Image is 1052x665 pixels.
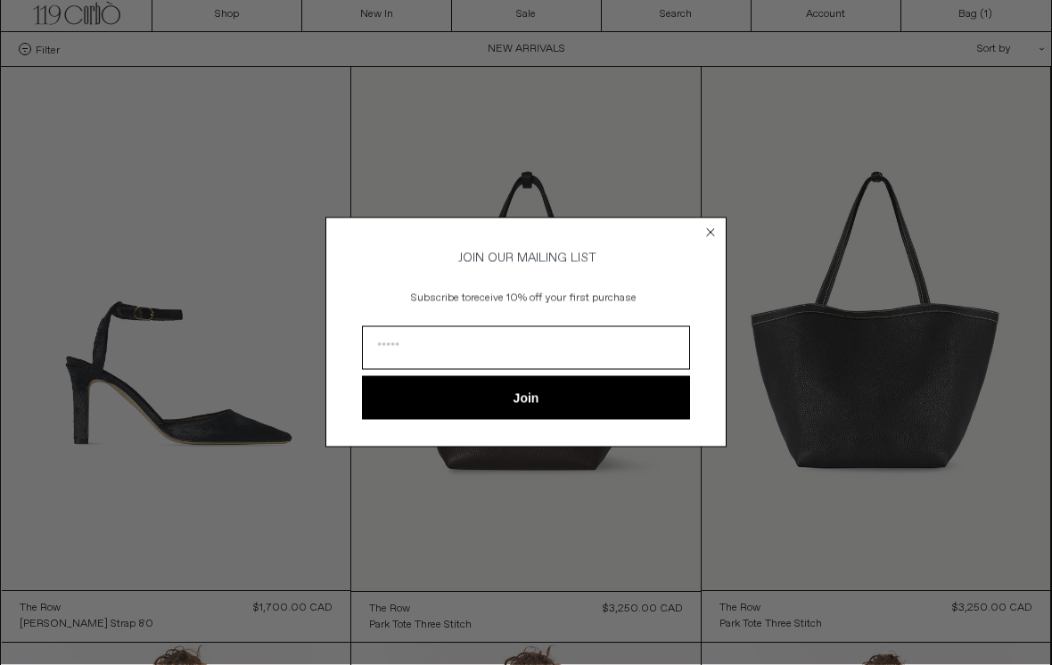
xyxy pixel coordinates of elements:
[702,224,719,242] button: Close dialog
[362,326,690,370] input: Email
[362,376,690,420] button: Join
[411,291,471,306] span: Subscribe to
[471,291,637,306] span: receive 10% off your first purchase
[456,250,596,267] span: JOIN OUR MAILING LIST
